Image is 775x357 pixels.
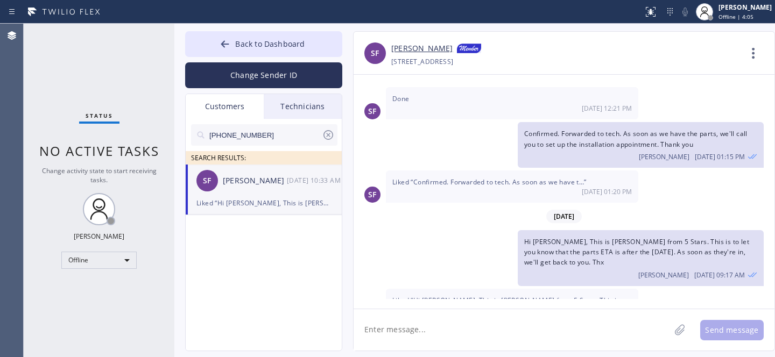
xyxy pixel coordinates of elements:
button: Change Sender ID [185,62,342,88]
div: 09/22/2025 9:33 AM [287,174,343,187]
div: 09/19/2025 9:20 AM [386,170,638,203]
span: [DATE] 01:20 PM [582,187,632,196]
span: [DATE] 01:15 PM [695,152,745,161]
span: SF [368,189,376,201]
div: Customers [186,94,264,119]
span: SEARCH RESULTS: [191,153,246,162]
span: Status [86,112,113,119]
span: Done [392,94,410,103]
span: [PERSON_NAME] [638,270,689,280]
span: SF [203,175,211,187]
span: Back to Dashboard [235,39,305,49]
span: Liked “Hi [PERSON_NAME], This is [PERSON_NAME] from 5 Stars. This is to …” [392,296,628,315]
span: SF [371,47,379,60]
button: Send message [700,320,764,340]
span: Confirmed. Forwarded to tech. As soon as we have the parts, we'll call you to set up the installa... [524,129,748,148]
div: [PERSON_NAME] [223,175,287,187]
div: [PERSON_NAME] [718,3,772,12]
span: [DATE] 12:21 PM [582,104,632,113]
div: Liked “Hi [PERSON_NAME], This is [PERSON_NAME] from 5 Stars. This is to …” [196,197,331,209]
span: Offline | 4:05 [718,13,753,20]
div: 09/19/2025 9:21 AM [386,87,638,119]
span: [PERSON_NAME] [639,152,689,161]
div: Offline [61,252,137,269]
div: 09/22/2025 9:33 AM [386,289,638,331]
div: [STREET_ADDRESS] [391,55,453,68]
button: Back to Dashboard [185,31,342,57]
input: Search [208,124,322,146]
div: 09/22/2025 9:17 AM [518,230,764,286]
span: No active tasks [39,142,159,160]
div: Technicians [264,94,342,119]
div: [PERSON_NAME] [74,232,124,241]
span: Hi [PERSON_NAME], This is [PERSON_NAME] from 5 Stars. This is to let you know that the parts ETA ... [524,237,749,267]
span: [DATE] [546,210,582,223]
div: 09/19/2025 9:15 AM [518,122,764,167]
span: [DATE] 09:17 AM [694,270,745,280]
span: Liked “Confirmed. Forwarded to tech. As soon as we have t…” [392,177,587,187]
span: SF [368,105,376,118]
span: Change activity state to start receiving tasks. [42,166,157,184]
button: Mute [678,4,693,19]
a: [PERSON_NAME] [391,42,453,55]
